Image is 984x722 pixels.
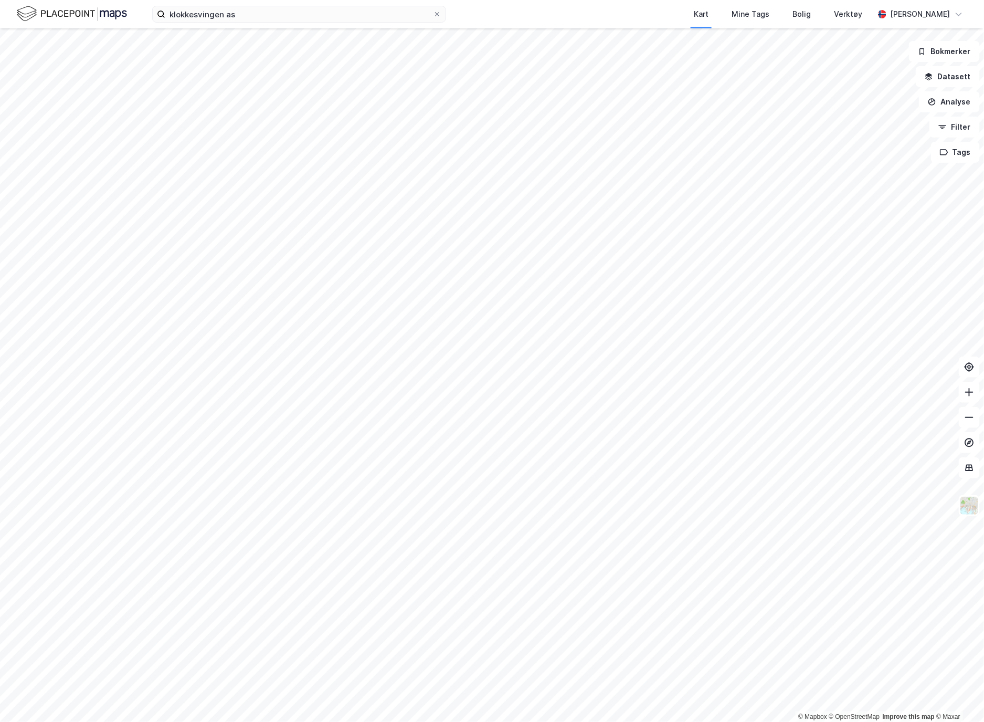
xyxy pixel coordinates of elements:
div: Bolig [792,8,811,20]
a: Mapbox [798,713,827,720]
button: Bokmerker [909,41,980,62]
img: Z [959,496,979,516]
button: Filter [929,117,980,138]
div: Kart [694,8,708,20]
button: Analyse [919,91,980,112]
img: logo.f888ab2527a4732fd821a326f86c7f29.svg [17,5,127,23]
div: Mine Tags [732,8,769,20]
iframe: Chat Widget [932,672,984,722]
button: Tags [931,142,980,163]
a: Improve this map [883,713,935,720]
div: [PERSON_NAME] [891,8,950,20]
div: Verktøy [834,8,862,20]
a: OpenStreetMap [829,713,880,720]
input: Søk på adresse, matrikkel, gårdeiere, leietakere eller personer [165,6,433,22]
button: Datasett [916,66,980,87]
